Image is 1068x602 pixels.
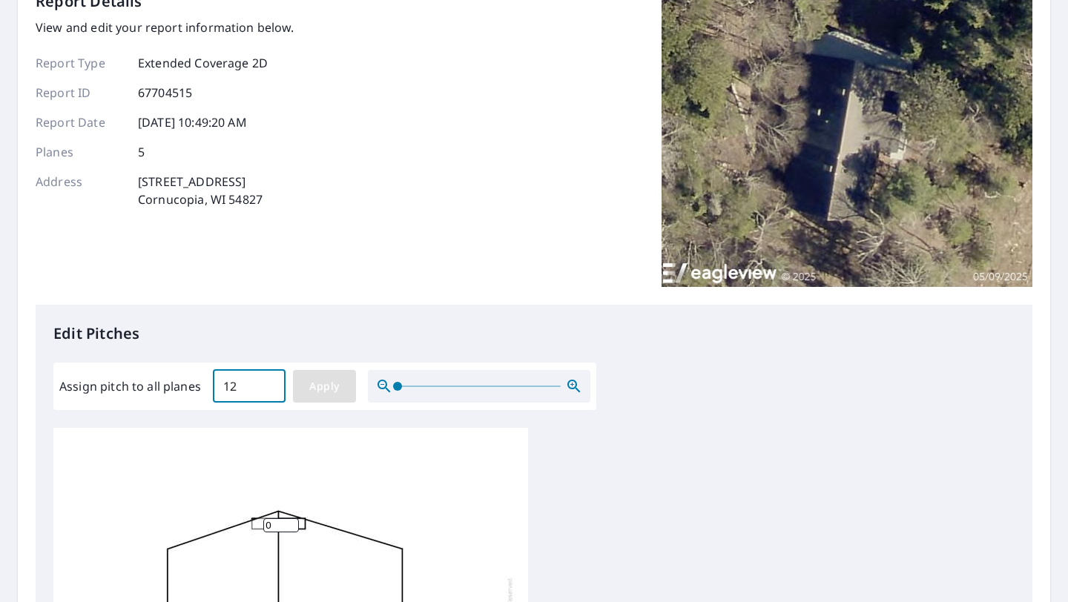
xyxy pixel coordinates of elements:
p: [DATE] 10:49:20 AM [138,113,247,131]
p: 67704515 [138,84,192,102]
label: Assign pitch to all planes [59,377,201,395]
p: Report Type [36,54,125,72]
input: 00.0 [213,365,286,407]
p: Address [36,173,125,208]
p: Report ID [36,84,125,102]
p: Edit Pitches [53,322,1015,345]
button: Apply [293,370,356,403]
p: View and edit your report information below. [36,19,294,36]
p: Planes [36,143,125,161]
p: 5 [138,143,145,161]
span: Apply [305,377,344,396]
p: [STREET_ADDRESS] Cornucopia, WI 54827 [138,173,263,208]
p: Extended Coverage 2D [138,54,268,72]
p: Report Date [36,113,125,131]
